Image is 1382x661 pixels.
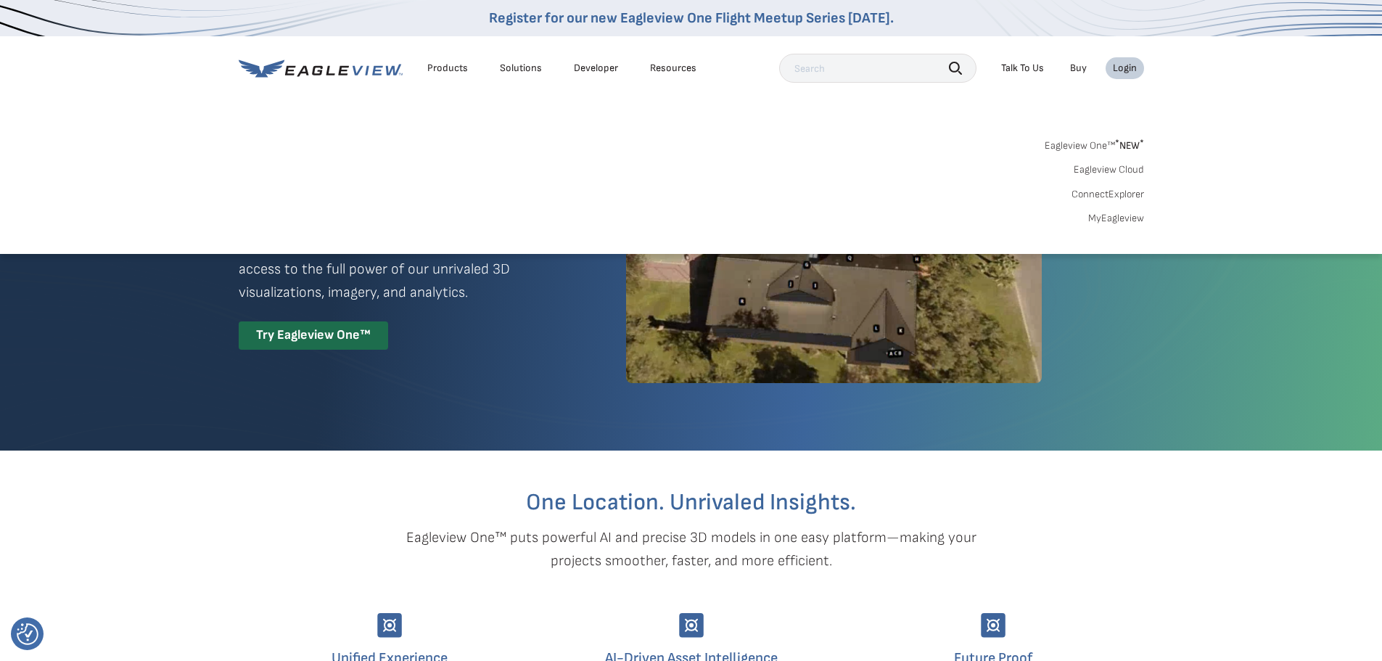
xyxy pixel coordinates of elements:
[239,321,388,350] div: Try Eagleview One™
[1072,188,1144,201] a: ConnectExplorer
[981,613,1005,638] img: Group-9744.svg
[679,613,704,638] img: Group-9744.svg
[1045,135,1144,152] a: Eagleview One™*NEW*
[250,491,1133,514] h2: One Location. Unrivaled Insights.
[381,526,1002,572] p: Eagleview One™ puts powerful AI and precise 3D models in one easy platform—making your projects s...
[489,9,894,27] a: Register for our new Eagleview One Flight Meetup Series [DATE].
[779,54,976,83] input: Search
[1074,163,1144,176] a: Eagleview Cloud
[17,623,38,645] button: Consent Preferences
[377,613,402,638] img: Group-9744.svg
[239,234,574,304] p: A premium digital experience that provides seamless access to the full power of our unrivaled 3D ...
[427,62,468,75] div: Products
[1088,212,1144,225] a: MyEagleview
[1113,62,1137,75] div: Login
[1001,62,1044,75] div: Talk To Us
[650,62,696,75] div: Resources
[17,623,38,645] img: Revisit consent button
[1070,62,1087,75] a: Buy
[1115,139,1144,152] span: NEW
[574,62,618,75] a: Developer
[500,62,542,75] div: Solutions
